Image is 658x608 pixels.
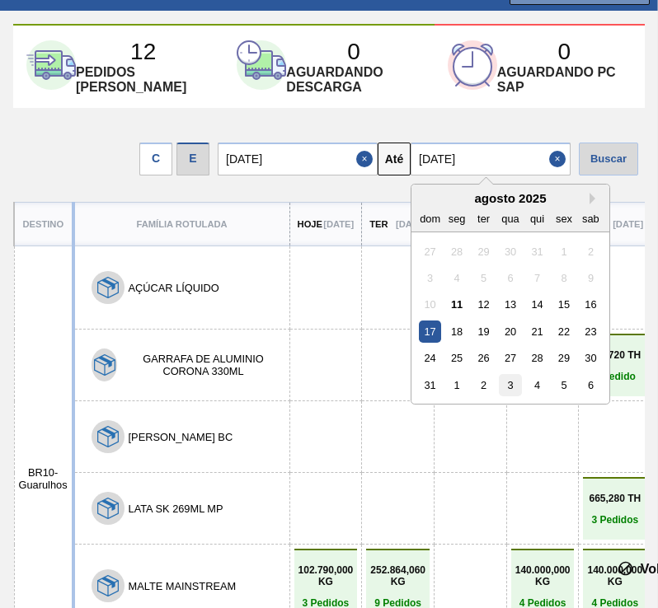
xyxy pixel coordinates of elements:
div: Choose sexta-feira, 22 de agosto de 2025 [552,320,575,343]
img: first-card-icon [26,40,76,90]
img: third-card-icon [448,40,497,90]
th: Família Rotulada [73,203,290,246]
button: MALTE MAINSTREAM [129,580,237,592]
div: Choose domingo, 31 de agosto de 2025 [419,374,441,396]
div: Choose segunda-feira, 18 de agosto de 2025 [446,320,468,343]
div: Choose quarta-feira, 13 de agosto de 2025 [499,293,521,316]
div: Choose quinta-feira, 21 de agosto de 2025 [526,320,548,343]
input: dd/mm/yyyy [411,143,571,175]
div: Choose quinta-feira, 14 de agosto de 2025 [526,293,548,316]
a: 665,280 TH3 Pedidos [587,493,642,526]
p: Hoje [298,219,322,229]
p: 0 [558,39,571,65]
p: [DATE] [613,219,643,229]
div: Not available terça-feira, 29 de julho de 2025 [472,241,495,263]
div: Choose sexta-feira, 5 de setembro de 2025 [552,374,575,396]
button: Até [378,143,411,175]
div: Not available sábado, 9 de agosto de 2025 [580,267,602,289]
img: 7hKVVNeldsGH5KwE07rPnOGsQy+SHCf9ftlnweef0E1el2YcIeEt5yaNqj+jPq4oMsVpG1vCxiwYEd4SvddTlxqBvEWZPhf52... [97,575,119,596]
div: Visão Data de Entrega [176,138,209,175]
p: Pedidos [PERSON_NAME] [76,65,210,95]
div: Choose sábado, 6 de setembro de 2025 [580,374,602,396]
div: ter [472,208,495,230]
div: Visão data de Coleta [139,138,172,175]
div: Choose quarta-feira, 3 de setembro de 2025 [499,374,521,396]
div: seg [446,208,468,230]
button: Close [549,143,571,175]
div: Choose terça-feira, 2 de setembro de 2025 [472,374,495,396]
div: Choose terça-feira, 26 de agosto de 2025 [472,347,495,369]
div: Not available segunda-feira, 4 de agosto de 2025 [446,267,468,289]
img: second-card-icon [237,40,286,90]
div: dom [419,208,441,230]
div: Choose sábado, 30 de agosto de 2025 [580,347,602,369]
p: 1 Pedido [587,371,642,382]
img: 7hKVVNeldsGH5KwE07rPnOGsQy+SHCf9ftlnweef0E1el2YcIeEt5yaNqj+jPq4oMsVpG1vCxiwYEd4SvddTlxqBvEWZPhf52... [97,277,119,298]
div: Choose segunda-feira, 1 de setembro de 2025 [446,374,468,396]
button: AÇÚCAR LÍQUIDO [129,282,219,294]
th: Destino [14,203,73,246]
p: 665,280 TH [587,493,642,504]
div: month 2025-08 [416,238,604,399]
div: Choose sábado, 16 de agosto de 2025 [580,293,602,316]
div: Choose domingo, 17 de agosto de 2025 [419,320,441,343]
div: sex [552,208,575,230]
div: Choose sexta-feira, 15 de agosto de 2025 [552,293,575,316]
p: 102.790,000 KG [298,564,354,587]
p: 0 [347,39,360,65]
div: Not available quarta-feira, 30 de julho de 2025 [499,241,521,263]
div: Choose domingo, 24 de agosto de 2025 [419,347,441,369]
div: Not available domingo, 3 de agosto de 2025 [419,267,441,289]
div: E [176,143,209,175]
button: GARRAFA DE ALUMINIO CORONA 330ML [121,353,284,377]
div: Not available domingo, 27 de julho de 2025 [419,241,441,263]
button: [PERSON_NAME] BC [129,431,233,443]
img: 7hKVVNeldsGH5KwE07rPnOGsQy+SHCf9ftlnweef0E1el2YcIeEt5yaNqj+jPq4oMsVpG1vCxiwYEd4SvddTlxqBvEWZPhf52... [94,354,115,376]
div: Buscar [579,143,638,175]
div: Choose quarta-feira, 27 de agosto de 2025 [499,347,521,369]
div: Choose segunda-feira, 11 de agosto de 2025 [446,293,468,316]
div: Not available quarta-feira, 6 de agosto de 2025 [499,267,521,289]
p: 3 Pedidos [587,514,642,526]
div: Choose quinta-feira, 28 de agosto de 2025 [526,347,548,369]
p: Aguardando PC SAP [497,65,632,95]
div: Choose sábado, 23 de agosto de 2025 [580,320,602,343]
p: 272,720 TH [587,349,642,361]
div: Choose terça-feira, 12 de agosto de 2025 [472,293,495,316]
div: Not available domingo, 10 de agosto de 2025 [419,293,441,316]
div: Choose quarta-feira, 20 de agosto de 2025 [499,320,521,343]
div: agosto 2025 [411,191,609,205]
div: Not available sexta-feira, 1 de agosto de 2025 [552,241,575,263]
p: Ter [369,219,388,229]
p: 12 [130,39,156,65]
button: Next Month [590,193,601,204]
a: 272,720 TH1 Pedido [587,349,642,382]
div: Choose quinta-feira, 4 de setembro de 2025 [526,374,548,396]
div: Choose segunda-feira, 25 de agosto de 2025 [446,347,468,369]
div: Not available terça-feira, 5 de agosto de 2025 [472,267,495,289]
div: Not available segunda-feira, 28 de julho de 2025 [446,241,468,263]
div: Not available quinta-feira, 7 de agosto de 2025 [526,267,548,289]
p: Aguardando descarga [286,65,421,95]
p: 140.000,000 KG [515,564,571,587]
div: Choose terça-feira, 19 de agosto de 2025 [472,320,495,343]
div: qui [526,208,548,230]
button: LATA SK 269ML MP [129,503,223,515]
img: 7hKVVNeldsGH5KwE07rPnOGsQy+SHCf9ftlnweef0E1el2YcIeEt5yaNqj+jPq4oMsVpG1vCxiwYEd4SvddTlxqBvEWZPhf52... [97,498,119,519]
p: [DATE] [323,219,354,229]
div: Choose sexta-feira, 29 de agosto de 2025 [552,347,575,369]
p: 252.864,060 KG [370,564,425,587]
div: qua [499,208,521,230]
p: [DATE] [396,219,426,229]
div: C [139,143,172,175]
input: dd/mm/yyyy [218,143,378,175]
div: Not available sábado, 2 de agosto de 2025 [580,241,602,263]
div: Not available quinta-feira, 31 de julho de 2025 [526,241,548,263]
div: sab [580,208,602,230]
div: Not available sexta-feira, 8 de agosto de 2025 [552,267,575,289]
img: 7hKVVNeldsGH5KwE07rPnOGsQy+SHCf9ftlnweef0E1el2YcIeEt5yaNqj+jPq4oMsVpG1vCxiwYEd4SvddTlxqBvEWZPhf52... [97,426,119,447]
button: Close [356,143,378,175]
